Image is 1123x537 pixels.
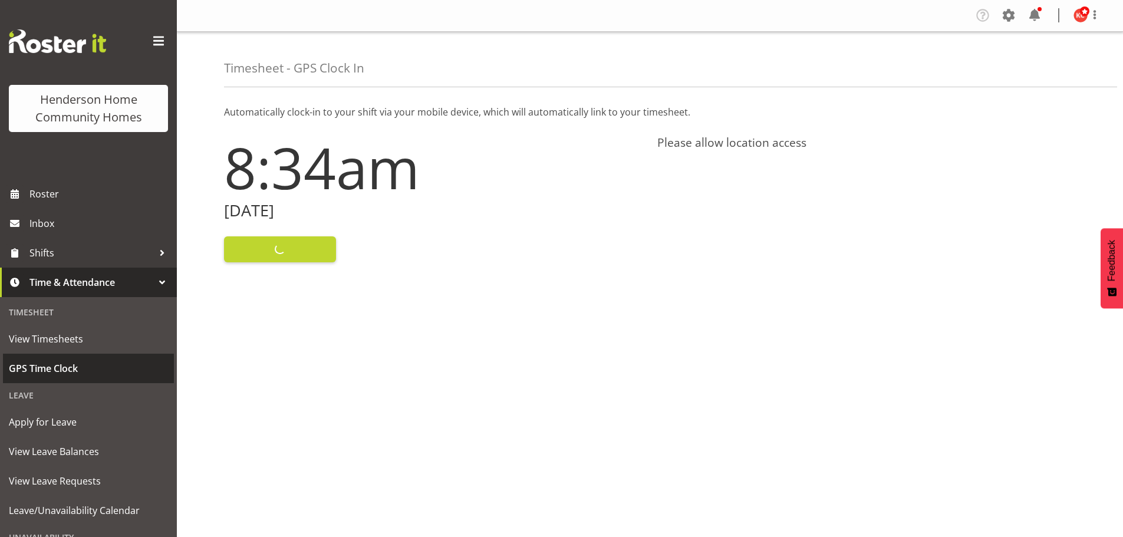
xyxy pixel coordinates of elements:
[224,61,364,75] h4: Timesheet - GPS Clock In
[1073,8,1088,22] img: kirsty-crossley8517.jpg
[1106,240,1117,281] span: Feedback
[3,383,174,407] div: Leave
[657,136,1076,150] h4: Please allow location access
[1101,228,1123,308] button: Feedback - Show survey
[224,202,643,220] h2: [DATE]
[3,496,174,525] a: Leave/Unavailability Calendar
[21,91,156,126] div: Henderson Home Community Homes
[29,274,153,291] span: Time & Attendance
[3,437,174,466] a: View Leave Balances
[3,407,174,437] a: Apply for Leave
[3,300,174,324] div: Timesheet
[9,360,168,377] span: GPS Time Clock
[9,29,106,53] img: Rosterit website logo
[9,472,168,490] span: View Leave Requests
[9,413,168,431] span: Apply for Leave
[9,330,168,348] span: View Timesheets
[29,185,171,203] span: Roster
[9,502,168,519] span: Leave/Unavailability Calendar
[9,443,168,460] span: View Leave Balances
[3,354,174,383] a: GPS Time Clock
[224,105,1076,119] p: Automatically clock-in to your shift via your mobile device, which will automatically link to you...
[3,324,174,354] a: View Timesheets
[29,244,153,262] span: Shifts
[3,466,174,496] a: View Leave Requests
[29,215,171,232] span: Inbox
[224,136,643,199] h1: 8:34am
